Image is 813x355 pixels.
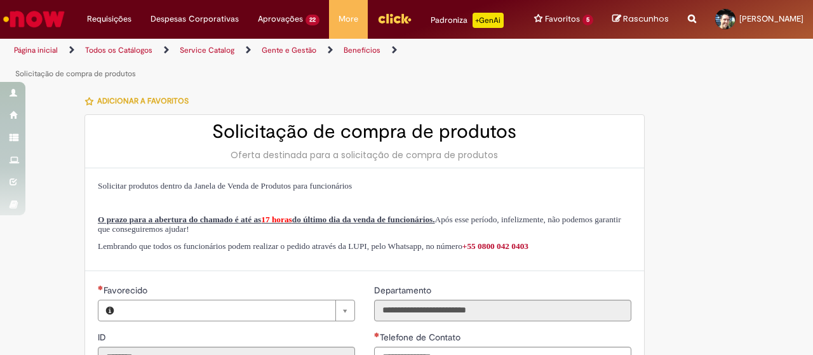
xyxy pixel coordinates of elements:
span: O prazo para a abertura do chamado é até as [98,215,261,224]
span: 5 [582,15,593,25]
span: Solicitar produtos dentro da Janela de Venda de Produtos para funcionários [98,181,352,191]
a: Rascunhos [612,13,669,25]
a: Service Catalog [180,45,234,55]
span: 22 [306,15,319,25]
button: Adicionar a Favoritos [84,88,196,114]
span: Telefone de Contato [380,332,463,343]
span: Lembrando que todos os funcionários podem realizar o pedido através da LUPI, pelo Whatsapp, no nú... [98,241,528,251]
span: Após esse período, infelizmente, não podemos garantir que conseguiremos ajudar! [98,215,621,234]
span: Despesas Corporativas [151,13,239,25]
a: Solicitação de compra de produtos [15,69,136,79]
img: ServiceNow [1,6,67,32]
label: Somente leitura - Departamento [374,284,434,297]
span: Aprovações [258,13,303,25]
span: More [339,13,358,25]
a: +55 0800 042 0403 [462,241,528,251]
h2: Solicitação de compra de produtos [98,121,631,142]
span: Favoritos [545,13,580,25]
span: Necessários - Favorecido [104,285,150,296]
span: do último dia da venda de funcionários. [292,215,435,224]
button: Favorecido, Visualizar este registro [98,300,121,321]
a: Limpar campo Favorecido [121,300,354,321]
a: Todos os Catálogos [85,45,152,55]
span: Necessários [98,285,104,290]
div: Padroniza [431,13,504,28]
a: Benefícios [344,45,380,55]
a: Gente e Gestão [262,45,316,55]
span: Obrigatório Preenchido [374,332,380,337]
input: Departamento [374,300,631,321]
a: Página inicial [14,45,58,55]
span: Somente leitura - ID [98,332,109,343]
label: Somente leitura - ID [98,331,109,344]
img: click_logo_yellow_360x200.png [377,9,412,28]
ul: Trilhas de página [10,39,532,86]
span: [PERSON_NAME] [739,13,803,24]
p: +GenAi [473,13,504,28]
span: Requisições [87,13,131,25]
span: Somente leitura - Departamento [374,285,434,296]
div: Oferta destinada para a solicitação de compra de produtos [98,149,631,161]
span: Rascunhos [623,13,669,25]
span: Adicionar a Favoritos [97,96,189,106]
span: 17 horas [261,215,292,224]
